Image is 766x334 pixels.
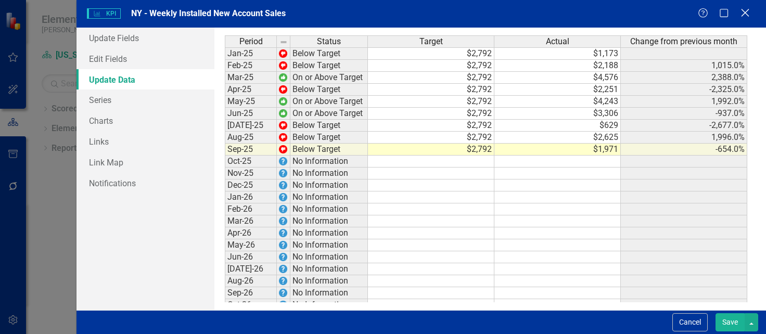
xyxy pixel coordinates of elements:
a: Notifications [76,173,214,194]
img: w+6onZ6yCFk7QAAAABJRU5ErkJggg== [279,61,287,70]
button: Save [716,313,745,331]
td: Below Target [290,132,368,144]
td: -2,677.0% [621,120,747,132]
td: $1,173 [494,47,621,60]
td: Oct-26 [225,299,277,311]
a: Update Data [76,69,214,90]
td: $4,576 [494,72,621,84]
td: $629 [494,120,621,132]
td: [DATE]-26 [225,263,277,275]
img: w+6onZ6yCFk7QAAAABJRU5ErkJggg== [279,49,287,58]
img: EPrye+mTK9pvt+TU27aWpTKctATH3YPfOpp6JwpcOnVRu8ICjoSzQQ4ga9ifFOM3l6IArfXMrAt88bUovrqVHL8P7rjhUPFG0... [279,289,287,297]
td: Feb-26 [225,203,277,215]
td: Aug-26 [225,275,277,287]
td: On or Above Target [290,96,368,108]
td: No Information [290,251,368,263]
td: Jan-26 [225,191,277,203]
td: No Information [290,287,368,299]
img: 8DAGhfEEPCf229AAAAAElFTkSuQmCC [279,38,288,46]
td: Sep-26 [225,287,277,299]
td: 1,992.0% [621,96,747,108]
img: wc+mapt77TOUwAAAABJRU5ErkJggg== [279,73,287,82]
td: 1,996.0% [621,132,747,144]
td: 1,015.0% [621,60,747,72]
td: $2,792 [368,47,494,60]
span: Actual [546,37,569,46]
img: EPrye+mTK9pvt+TU27aWpTKctATH3YPfOpp6JwpcOnVRu8ICjoSzQQ4ga9ifFOM3l6IArfXMrAt88bUovrqVHL8P7rjhUPFG0... [279,205,287,213]
td: Below Target [290,47,368,60]
img: wc+mapt77TOUwAAAABJRU5ErkJggg== [279,97,287,106]
td: -654.0% [621,144,747,156]
td: $2,792 [368,108,494,120]
td: On or Above Target [290,72,368,84]
img: EPrye+mTK9pvt+TU27aWpTKctATH3YPfOpp6JwpcOnVRu8ICjoSzQQ4ga9ifFOM3l6IArfXMrAt88bUovrqVHL8P7rjhUPFG0... [279,193,287,201]
td: Apr-26 [225,227,277,239]
td: Nov-25 [225,168,277,179]
a: Link Map [76,152,214,173]
td: No Information [290,227,368,239]
td: No Information [290,168,368,179]
td: No Information [290,203,368,215]
a: Charts [76,110,214,131]
td: No Information [290,156,368,168]
td: $2,792 [368,60,494,72]
img: EPrye+mTK9pvt+TU27aWpTKctATH3YPfOpp6JwpcOnVRu8ICjoSzQQ4ga9ifFOM3l6IArfXMrAt88bUovrqVHL8P7rjhUPFG0... [279,169,287,177]
td: On or Above Target [290,108,368,120]
td: $2,792 [368,72,494,84]
img: w+6onZ6yCFk7QAAAABJRU5ErkJggg== [279,133,287,142]
td: Below Target [290,144,368,156]
td: Oct-25 [225,156,277,168]
button: Cancel [672,313,708,331]
td: $4,243 [494,96,621,108]
td: Below Target [290,60,368,72]
td: Below Target [290,84,368,96]
a: Series [76,89,214,110]
td: Below Target [290,120,368,132]
td: May-26 [225,239,277,251]
span: Status [317,37,341,46]
td: $2,792 [368,120,494,132]
td: $2,188 [494,60,621,72]
img: EPrye+mTK9pvt+TU27aWpTKctATH3YPfOpp6JwpcOnVRu8ICjoSzQQ4ga9ifFOM3l6IArfXMrAt88bUovrqVHL8P7rjhUPFG0... [279,229,287,237]
td: -2,325.0% [621,84,747,96]
td: Mar-25 [225,72,277,84]
td: [DATE]-25 [225,120,277,132]
img: EPrye+mTK9pvt+TU27aWpTKctATH3YPfOpp6JwpcOnVRu8ICjoSzQQ4ga9ifFOM3l6IArfXMrAt88bUovrqVHL8P7rjhUPFG0... [279,241,287,249]
img: w+6onZ6yCFk7QAAAABJRU5ErkJggg== [279,85,287,94]
td: No Information [290,275,368,287]
td: $3,306 [494,108,621,120]
td: Dec-25 [225,179,277,191]
img: EPrye+mTK9pvt+TU27aWpTKctATH3YPfOpp6JwpcOnVRu8ICjoSzQQ4ga9ifFOM3l6IArfXMrAt88bUovrqVHL8P7rjhUPFG0... [279,181,287,189]
img: EPrye+mTK9pvt+TU27aWpTKctATH3YPfOpp6JwpcOnVRu8ICjoSzQQ4ga9ifFOM3l6IArfXMrAt88bUovrqVHL8P7rjhUPFG0... [279,277,287,285]
td: $2,625 [494,132,621,144]
img: EPrye+mTK9pvt+TU27aWpTKctATH3YPfOpp6JwpcOnVRu8ICjoSzQQ4ga9ifFOM3l6IArfXMrAt88bUovrqVHL8P7rjhUPFG0... [279,265,287,273]
td: No Information [290,191,368,203]
td: $2,792 [368,132,494,144]
img: wc+mapt77TOUwAAAABJRU5ErkJggg== [279,109,287,118]
td: No Information [290,215,368,227]
td: $2,792 [368,144,494,156]
span: NY - Weekly Installed New Account Sales [131,8,286,18]
span: Period [239,37,263,46]
td: $2,792 [368,84,494,96]
a: Links [76,131,214,152]
td: No Information [290,179,368,191]
td: $2,792 [368,96,494,108]
img: EPrye+mTK9pvt+TU27aWpTKctATH3YPfOpp6JwpcOnVRu8ICjoSzQQ4ga9ifFOM3l6IArfXMrAt88bUovrqVHL8P7rjhUPFG0... [279,217,287,225]
td: 2,388.0% [621,72,747,84]
td: No Information [290,239,368,251]
img: w+6onZ6yCFk7QAAAABJRU5ErkJggg== [279,145,287,153]
td: Aug-25 [225,132,277,144]
td: Jun-26 [225,251,277,263]
td: Jan-25 [225,47,277,60]
a: Edit Fields [76,48,214,69]
td: Feb-25 [225,60,277,72]
td: -937.0% [621,108,747,120]
span: Target [419,37,443,46]
td: Mar-26 [225,215,277,227]
img: w+6onZ6yCFk7QAAAABJRU5ErkJggg== [279,121,287,130]
img: EPrye+mTK9pvt+TU27aWpTKctATH3YPfOpp6JwpcOnVRu8ICjoSzQQ4ga9ifFOM3l6IArfXMrAt88bUovrqVHL8P7rjhUPFG0... [279,301,287,309]
td: May-25 [225,96,277,108]
td: No Information [290,263,368,275]
td: Jun-25 [225,108,277,120]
